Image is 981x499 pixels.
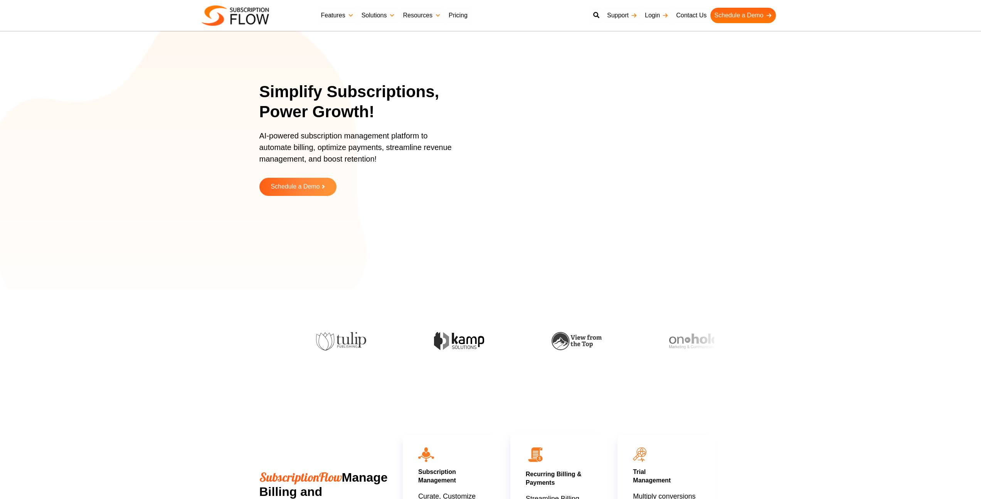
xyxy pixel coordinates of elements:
a: TrialManagement [633,469,671,484]
img: icon10 [418,447,434,462]
img: kamp-solution [434,332,484,350]
img: icon11 [633,447,646,462]
a: Subscription Management [418,469,456,484]
a: Schedule a Demo [259,178,337,196]
a: Pricing [445,8,471,23]
a: Schedule a Demo [710,8,776,23]
img: view-from-the-top [552,332,602,350]
a: Resources [399,8,444,23]
a: Features [317,8,358,23]
span: SubscriptionFlow [259,469,342,485]
p: AI-powered subscription management platform to automate billing, optimize payments, streamline re... [259,130,460,172]
span: Schedule a Demo [271,184,320,190]
a: Solutions [358,8,399,23]
img: Subscriptionflow [202,5,269,26]
a: Login [641,8,672,23]
img: tulip-publishing [316,332,366,351]
img: 02 [526,445,545,464]
a: Contact Us [672,8,710,23]
a: Support [603,8,641,23]
h1: Simplify Subscriptions, Power Growth! [259,82,469,122]
a: Recurring Billing & Payments [526,471,582,486]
